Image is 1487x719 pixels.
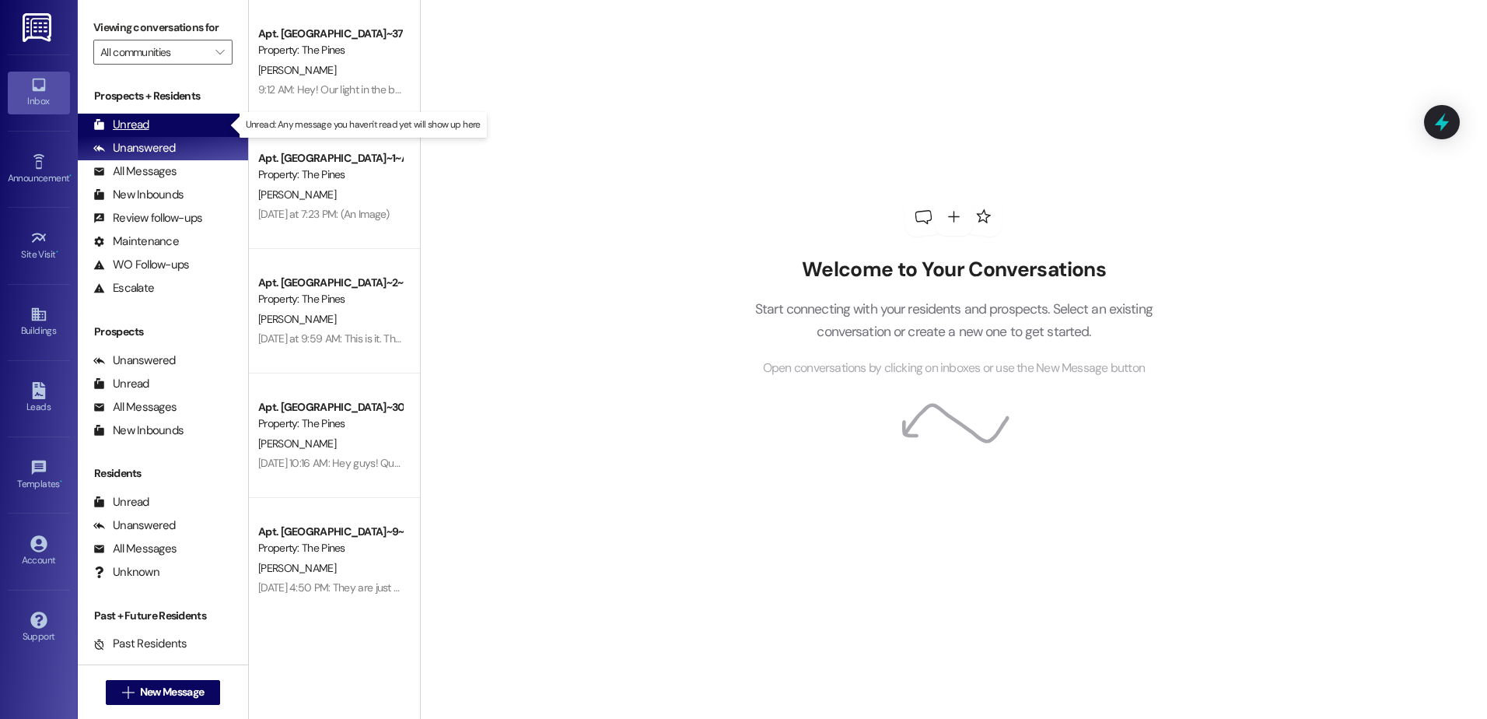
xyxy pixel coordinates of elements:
[258,275,402,291] div: Apt. [GEOGRAPHIC_DATA]~2~A, 1 The Pines (Women's) North
[8,72,70,114] a: Inbox
[258,399,402,416] div: Apt. [GEOGRAPHIC_DATA]~30~B, 1 The Pines (Men's) South
[93,423,184,439] div: New Inbounds
[93,187,184,203] div: New Inbounds
[78,465,248,482] div: Residents
[731,258,1176,282] h2: Welcome to Your Conversations
[258,63,336,77] span: [PERSON_NAME]
[258,188,336,202] span: [PERSON_NAME]
[93,352,176,369] div: Unanswered
[8,454,70,496] a: Templates •
[93,117,149,133] div: Unread
[8,301,70,343] a: Buildings
[731,298,1176,342] p: Start connecting with your residents and prospects. Select an existing conversation or create a n...
[60,476,62,487] span: •
[258,42,402,58] div: Property: The Pines
[93,210,202,226] div: Review follow-ups
[56,247,58,258] span: •
[93,494,149,510] div: Unread
[258,524,402,540] div: Apt. [GEOGRAPHIC_DATA]~9~D, 1 The Pines (Women's) North
[93,280,154,296] div: Escalate
[8,607,70,649] a: Support
[258,416,402,432] div: Property: The Pines
[258,540,402,556] div: Property: The Pines
[258,291,402,307] div: Property: The Pines
[78,88,248,104] div: Prospects + Residents
[258,82,912,96] div: 9:12 AM: Hey! Our light in the bathroom of apt 39 still needs to be fixed also. [PERSON_NAME] is ...
[258,207,390,221] div: [DATE] at 7:23 PM: (An Image)
[258,312,336,326] span: [PERSON_NAME]
[258,26,402,42] div: Apt. [GEOGRAPHIC_DATA]~37~D, 1 The Pines (Men's) South
[93,140,176,156] div: Unanswered
[8,225,70,267] a: Site Visit •
[246,118,481,132] p: Unread: Any message you haven't read yet will show up here
[69,170,72,181] span: •
[258,167,402,183] div: Property: The Pines
[93,257,189,273] div: WO Follow-ups
[78,608,248,624] div: Past + Future Residents
[258,580,599,594] div: [DATE] 4:50 PM: They are just on the upper part of the left side of the closet
[93,564,159,580] div: Unknown
[100,40,208,65] input: All communities
[93,163,177,180] div: All Messages
[140,684,204,700] span: New Message
[23,13,54,42] img: ResiDesk Logo
[106,680,221,705] button: New Message
[93,517,176,534] div: Unanswered
[763,359,1145,378] span: Open conversations by clicking on inboxes or use the New Message button
[258,331,517,345] div: [DATE] at 9:59 AM: This is it. There's still one in the hall way
[258,150,402,167] div: Apt. [GEOGRAPHIC_DATA]~1~A, 1 The Pines (Women's) North
[258,561,336,575] span: [PERSON_NAME]
[8,531,70,573] a: Account
[93,376,149,392] div: Unread
[215,46,224,58] i: 
[122,686,134,699] i: 
[258,437,336,451] span: [PERSON_NAME]
[93,233,179,250] div: Maintenance
[258,456,959,470] div: [DATE] 10:16 AM: Hey guys! Quick question this is [PERSON_NAME] and I was wondering by when I sho...
[8,377,70,419] a: Leads
[93,541,177,557] div: All Messages
[93,636,187,652] div: Past Residents
[93,399,177,416] div: All Messages
[93,16,233,40] label: Viewing conversations for
[78,324,248,340] div: Prospects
